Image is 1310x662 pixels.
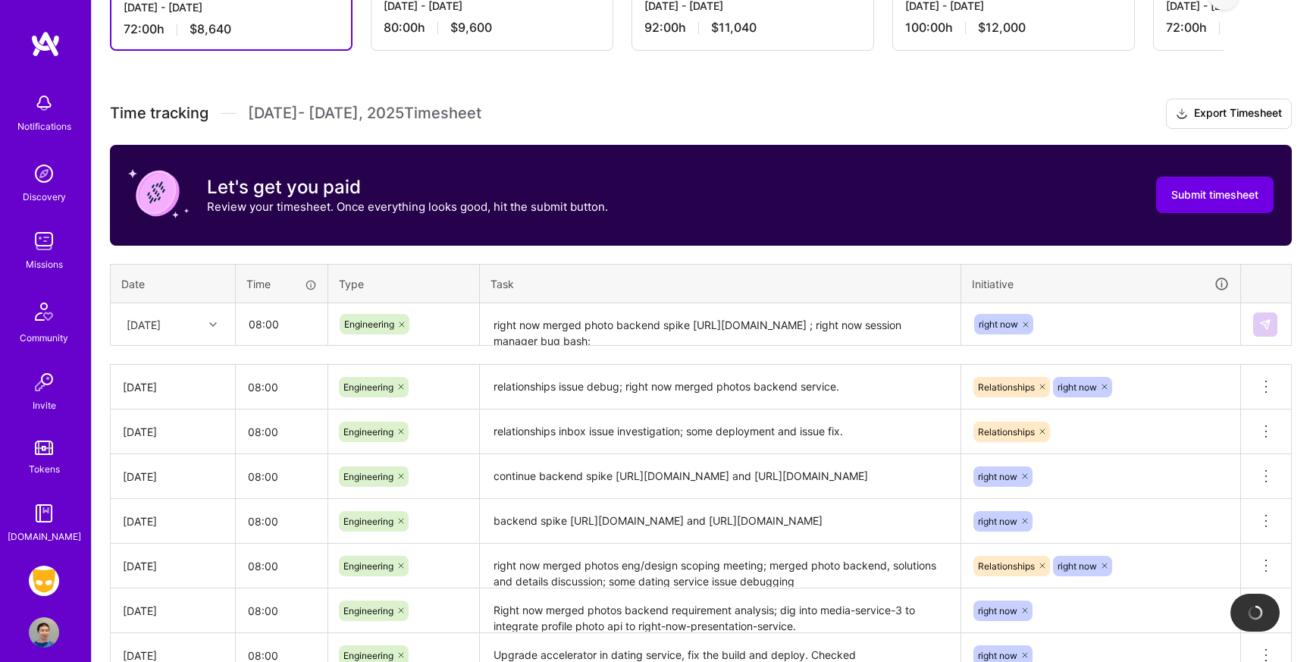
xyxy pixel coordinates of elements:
textarea: Right now merged photos backend requirement analysis; dig into media-service-3 to integrate profi... [481,590,959,632]
input: HH:MM [236,501,327,541]
div: Invite [33,397,56,413]
div: Initiative [972,275,1230,293]
div: 72:00 h [124,21,339,37]
img: User Avatar [29,617,59,648]
div: [DATE] [123,379,223,395]
div: Missions [26,256,63,272]
div: 92:00 h [644,20,861,36]
span: Engineering [343,560,393,572]
img: bell [29,88,59,118]
span: $12,000 [978,20,1026,36]
span: Engineering [344,318,394,330]
a: Grindr: Mobile + BE + Cloud [25,566,63,596]
span: $8,640 [190,21,231,37]
div: Discovery [23,189,66,205]
span: Engineering [343,605,393,617]
button: Submit timesheet [1156,177,1274,213]
div: [DATE] [123,513,223,529]
textarea: right now merged photos eng/design scoping meeting; merged photo backend, solutions and details d... [481,545,959,587]
textarea: backend spike [URL][DOMAIN_NAME] and [URL][DOMAIN_NAME] [481,500,959,542]
div: 100:00 h [905,20,1122,36]
img: Grindr: Mobile + BE + Cloud [29,566,59,596]
button: Export Timesheet [1166,99,1292,129]
img: coin [128,163,189,224]
th: Type [328,264,480,303]
textarea: relationships inbox issue investigation; some deployment and issue fix. [481,411,959,453]
img: Invite [29,367,59,397]
div: [DATE] [123,558,223,574]
div: Notifications [17,118,71,134]
span: right now [1058,381,1097,393]
span: $11,040 [711,20,757,36]
img: tokens [35,441,53,455]
span: Engineering [343,516,393,527]
span: Relationships [978,381,1035,393]
span: right now [979,318,1018,330]
input: HH:MM [236,412,327,452]
div: Tokens [29,461,60,477]
input: HH:MM [236,367,327,407]
span: Relationships [978,560,1035,572]
span: Relationships [978,426,1035,438]
span: Submit timesheet [1171,187,1258,202]
span: right now [978,650,1017,661]
input: HH:MM [237,304,327,344]
span: Engineering [343,426,393,438]
textarea: continue backend spike [URL][DOMAIN_NAME] and [URL][DOMAIN_NAME] [481,456,959,497]
img: guide book [29,498,59,529]
span: Engineering [343,471,393,482]
div: [DATE] [127,316,161,332]
h3: Let's get you paid [207,176,608,199]
span: Engineering [343,381,393,393]
span: Time tracking [110,104,208,123]
div: [DATE] [123,603,223,619]
input: HH:MM [236,546,327,586]
a: User Avatar [25,617,63,648]
p: Review your timesheet. Once everything looks good, hit the submit button. [207,199,608,215]
div: Time [246,276,317,292]
img: loading [1246,604,1265,622]
img: Submit [1259,318,1271,331]
input: HH:MM [236,456,327,497]
i: icon Chevron [209,321,217,328]
span: [DATE] - [DATE] , 2025 Timesheet [248,104,481,123]
span: right now [978,516,1017,527]
span: Engineering [343,650,393,661]
img: Community [26,293,62,330]
i: icon Download [1176,106,1188,122]
span: right now [1058,560,1097,572]
textarea: relationships issue debug; right now merged photos backend service. [481,366,959,408]
input: HH:MM [236,591,327,631]
th: Date [111,264,236,303]
div: [DOMAIN_NAME] [8,529,81,544]
span: right now [978,471,1017,482]
textarea: right now merged photo backend spike [URL][DOMAIN_NAME] ; right now session manager bug bash; [481,305,959,345]
div: [DATE] [123,469,223,485]
img: teamwork [29,226,59,256]
span: right now [978,605,1017,617]
img: logo [30,30,61,58]
div: [DATE] [123,424,223,440]
th: Task [480,264,961,303]
div: Community [20,330,68,346]
img: discovery [29,158,59,189]
span: $9,600 [450,20,492,36]
div: 80:00 h [384,20,600,36]
div: null [1253,312,1279,337]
